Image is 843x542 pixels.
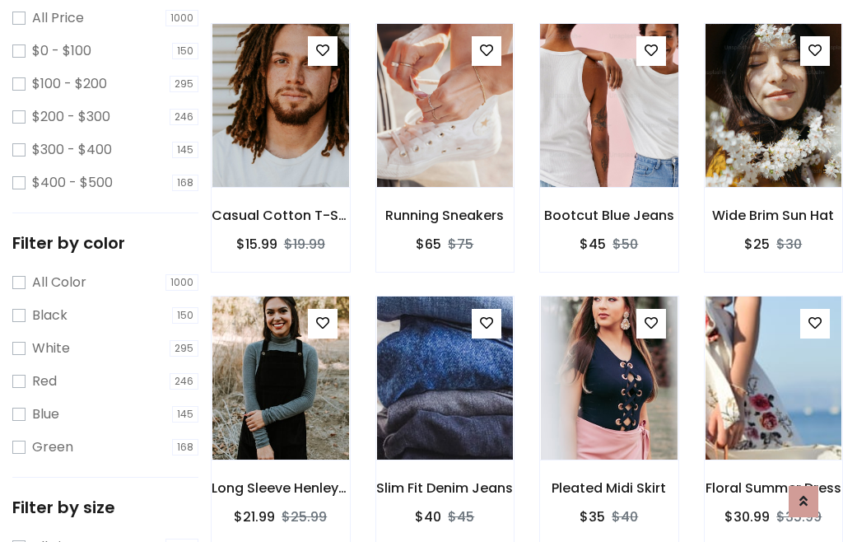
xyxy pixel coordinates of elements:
label: All Price [32,8,84,28]
h5: Filter by size [12,498,198,517]
h6: Casual Cotton T-Shirt [212,208,350,223]
span: 295 [170,76,198,92]
h5: Filter by color [12,233,198,253]
label: $100 - $200 [32,74,107,94]
h6: $65 [416,236,441,252]
del: $19.99 [284,235,325,254]
h6: $25 [744,236,770,252]
del: $45 [448,507,474,526]
h6: $35 [580,509,605,525]
h6: Bootcut Blue Jeans [540,208,678,223]
h6: $30.99 [724,509,770,525]
del: $35.99 [776,507,822,526]
span: 246 [170,373,198,390]
span: 1000 [165,10,198,26]
span: 145 [172,142,198,158]
span: 1000 [165,274,198,291]
h6: Slim Fit Denim Jeans [376,480,515,496]
h6: $15.99 [236,236,277,252]
label: Black [32,306,68,325]
span: 145 [172,406,198,423]
h6: Long Sleeve Henley T-Shirt [212,480,350,496]
del: $50 [612,235,638,254]
h6: $21.99 [234,509,275,525]
h6: $40 [415,509,441,525]
label: Red [32,371,57,391]
span: 168 [172,175,198,191]
label: $400 - $500 [32,173,113,193]
label: Blue [32,404,59,424]
h6: Wide Brim Sun Hat [705,208,843,223]
span: 295 [170,340,198,357]
label: $200 - $300 [32,107,110,127]
span: 150 [172,43,198,59]
span: 150 [172,307,198,324]
h6: Running Sneakers [376,208,515,223]
label: All Color [32,273,86,292]
label: $300 - $400 [32,140,112,160]
h6: Pleated Midi Skirt [540,480,678,496]
h6: $45 [580,236,606,252]
label: White [32,339,70,358]
del: $25.99 [282,507,327,526]
del: $30 [776,235,802,254]
label: Green [32,437,73,457]
label: $0 - $100 [32,41,91,61]
span: 246 [170,109,198,125]
span: 168 [172,439,198,456]
h6: Floral Summer Dress [705,480,843,496]
del: $40 [612,507,638,526]
del: $75 [448,235,473,254]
